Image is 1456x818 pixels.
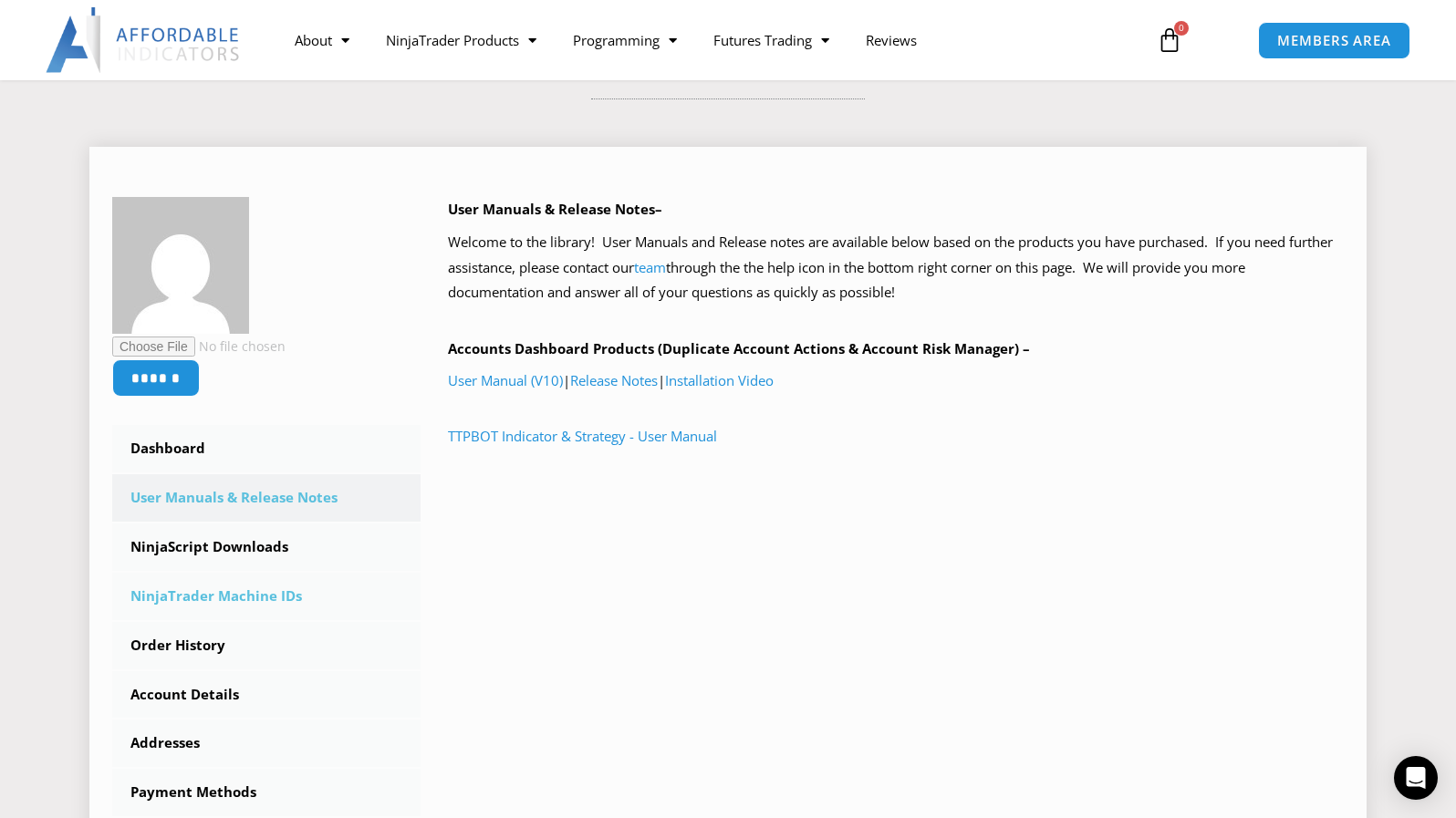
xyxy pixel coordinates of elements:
[1174,21,1189,36] span: 0
[695,19,848,61] a: Futures Trading
[848,19,935,61] a: Reviews
[112,671,421,719] a: Account Details
[634,258,666,276] a: team
[112,622,421,669] a: Order History
[112,425,421,472] a: Dashboard
[448,368,1345,394] p: | |
[555,19,695,61] a: Programming
[448,339,1030,357] b: Accounts Dashboard Products (Duplicate Account Actions & Account Risk Manager) –
[1258,22,1410,59] a: MEMBERS AREA
[1277,34,1391,47] span: MEMBERS AREA
[46,7,242,73] img: LogoAI | Affordable Indicators – NinjaTrader
[448,200,662,218] b: User Manuals & Release Notes–
[276,19,368,61] a: About
[112,769,421,816] a: Payment Methods
[276,19,1136,61] nav: Menu
[112,573,421,620] a: NinjaTrader Machine IDs
[112,720,421,767] a: Addresses
[112,197,249,334] img: 32b16adae16850c31d31d1591d649602a09e4fd045e21418d8c2944d93627551
[1394,756,1438,800] div: Open Intercom Messenger
[665,371,774,389] a: Installation Video
[448,427,717,445] a: TTPBOT Indicator & Strategy - User Manual
[112,474,421,522] a: User Manuals & Release Notes
[368,19,555,61] a: NinjaTrader Products
[448,371,563,389] a: User Manual (V10)
[448,230,1345,306] p: Welcome to the library! User Manuals and Release notes are available below based on the products ...
[570,371,658,389] a: Release Notes
[112,523,421,571] a: NinjaScript Downloads
[1129,14,1210,67] a: 0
